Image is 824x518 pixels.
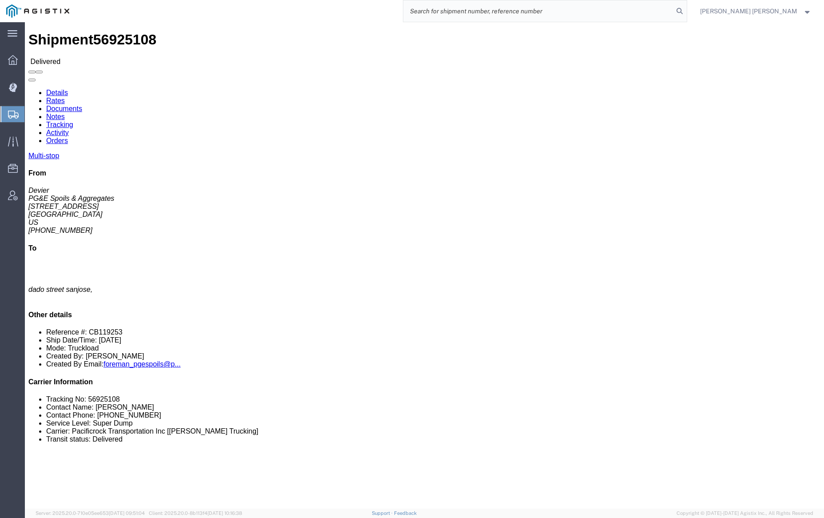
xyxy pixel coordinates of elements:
span: Server: 2025.20.0-710e05ee653 [36,510,145,516]
span: Kayte Bray Dogali [700,6,797,16]
iframe: FS Legacy Container [25,22,824,509]
a: Feedback [394,510,417,516]
span: [DATE] 09:51:04 [109,510,145,516]
span: Copyright © [DATE]-[DATE] Agistix Inc., All Rights Reserved [677,510,813,517]
span: [DATE] 10:16:38 [207,510,242,516]
button: [PERSON_NAME] [PERSON_NAME] [700,6,812,16]
img: logo [6,4,69,18]
input: Search for shipment number, reference number [403,0,673,22]
a: Support [372,510,394,516]
span: Client: 2025.20.0-8b113f4 [149,510,242,516]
